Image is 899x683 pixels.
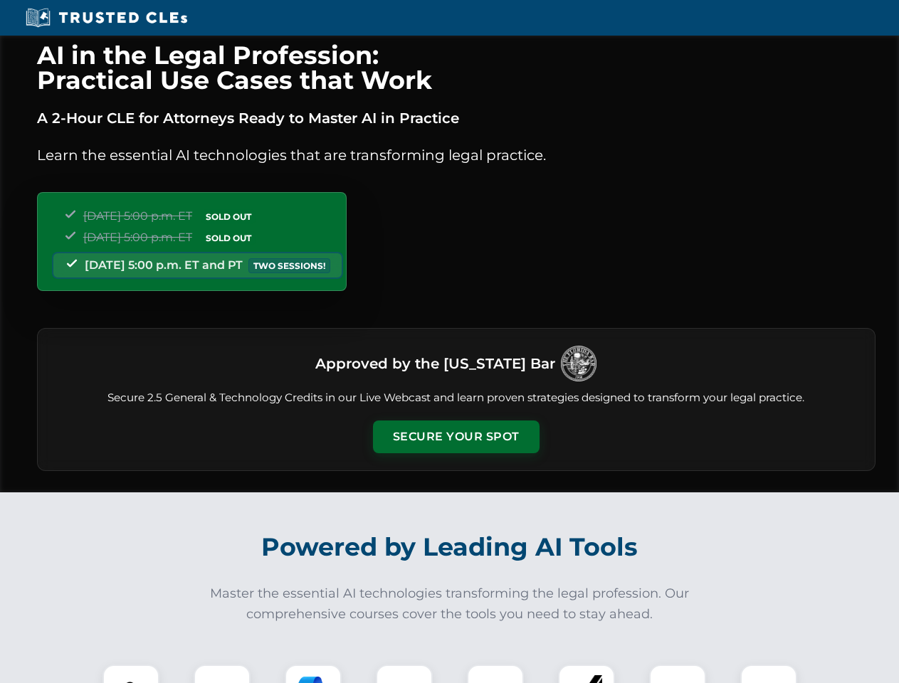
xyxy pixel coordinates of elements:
img: Logo [561,346,596,381]
p: Learn the essential AI technologies that are transforming legal practice. [37,144,876,166]
button: Secure Your Spot [373,420,540,453]
p: Master the essential AI technologies transforming the legal profession. Our comprehensive courses... [201,583,699,625]
span: SOLD OUT [201,209,256,224]
span: [DATE] 5:00 p.m. ET [83,231,192,244]
span: SOLD OUT [201,231,256,245]
h3: Approved by the [US_STATE] Bar [315,351,555,376]
p: A 2-Hour CLE for Attorneys Ready to Master AI in Practice [37,107,876,129]
img: Trusted CLEs [21,7,191,28]
h1: AI in the Legal Profession: Practical Use Cases that Work [37,43,876,92]
span: [DATE] 5:00 p.m. ET [83,209,192,223]
h2: Powered by Leading AI Tools [56,522,844,572]
p: Secure 2.5 General & Technology Credits in our Live Webcast and learn proven strategies designed ... [55,390,858,406]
